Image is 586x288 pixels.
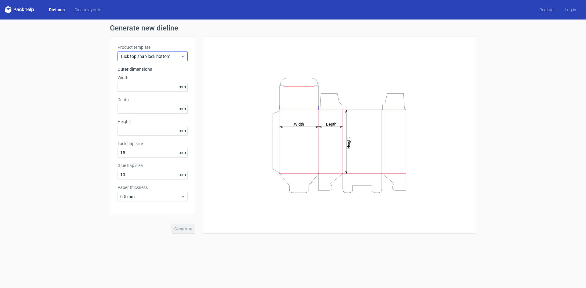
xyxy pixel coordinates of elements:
[294,122,304,126] tspan: Width
[118,162,188,169] label: Glue flap size
[177,104,187,113] span: mm
[326,122,336,126] tspan: Depth
[177,126,187,135] span: mm
[120,194,180,200] span: 0.5 mm
[118,119,188,125] label: Height
[118,184,188,190] label: Paper thickness
[118,97,188,103] label: Depth
[118,75,188,81] label: Width
[120,53,180,59] span: Tuck top snap lock bottom
[70,7,106,13] a: Diecut layouts
[560,7,581,13] a: Log in
[177,170,187,179] span: mm
[346,137,351,148] tspan: Height
[44,7,70,13] a: Dielines
[118,66,188,72] h3: Outer dimensions
[534,7,560,13] a: Register
[118,140,188,147] label: Tuck flap size
[110,24,476,32] h1: Generate new dieline
[177,148,187,157] span: mm
[118,44,188,50] label: Product template
[177,82,187,91] span: mm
